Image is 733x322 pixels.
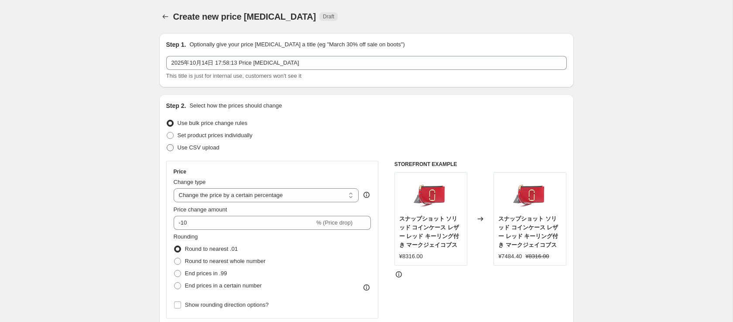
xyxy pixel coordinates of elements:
span: End prices in a certain number [185,282,262,289]
img: 876108_original_37943195-caf5-4073-8c4c-090c7f46463e_80x.jpg [513,177,548,212]
span: Round to nearest .01 [185,246,238,252]
span: This title is just for internal use, customers won't see it [166,73,301,79]
span: Create new price [MEDICAL_DATA] [173,12,316,21]
span: Use CSV upload [178,144,219,151]
span: スナップショット ソリッド コインケース レザー レッド キーリング付き マークジェイコブス [498,215,558,248]
span: Round to nearest whole number [185,258,266,264]
span: Set product prices individually [178,132,253,138]
h3: Price [174,168,186,175]
span: End prices in .99 [185,270,227,277]
div: ¥8316.00 [399,252,423,261]
span: Rounding [174,233,198,240]
div: ¥7484.40 [498,252,522,261]
h2: Step 1. [166,40,186,49]
span: Change type [174,179,206,185]
input: 30% off holiday sale [166,56,567,70]
div: help [362,190,371,199]
span: % (Price drop) [316,219,353,226]
span: Price change amount [174,206,227,213]
input: -15 [174,216,315,230]
p: Optionally give your price [MEDICAL_DATA] a title (eg "March 30% off sale on boots") [189,40,404,49]
span: Draft [323,13,334,20]
strike: ¥8316.00 [525,252,549,261]
h2: Step 2. [166,101,186,110]
h6: STOREFRONT EXAMPLE [394,161,567,168]
button: Price change jobs [159,10,171,23]
img: 876108_original_37943195-caf5-4073-8c4c-090c7f46463e_80x.jpg [413,177,448,212]
span: スナップショット ソリッド コインケース レザー レッド キーリング付き マークジェイコブス [399,215,459,248]
span: Show rounding direction options? [185,301,269,308]
p: Select how the prices should change [189,101,282,110]
span: Use bulk price change rules [178,120,247,126]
